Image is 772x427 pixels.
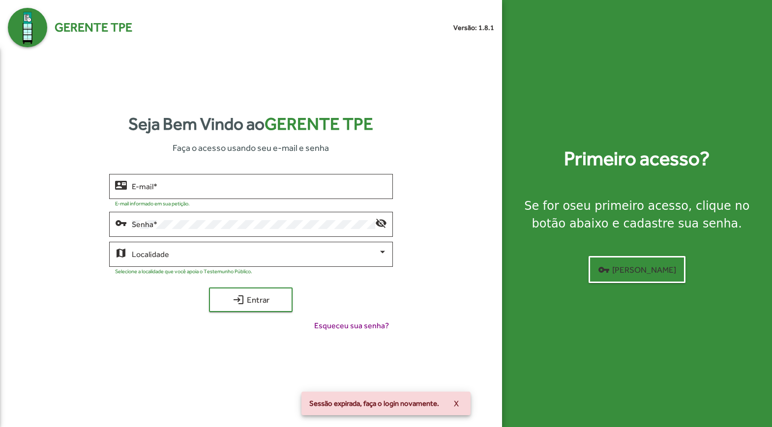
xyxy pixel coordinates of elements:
button: Entrar [209,287,293,312]
span: Faça o acesso usando seu e-mail e senha [173,141,329,154]
span: Esqueceu sua senha? [314,320,389,332]
mat-icon: map [115,247,127,258]
span: [PERSON_NAME] [598,261,676,279]
span: Sessão expirada, faça o login novamente. [309,399,439,408]
img: Logo Gerente [8,8,47,47]
span: X [454,395,459,412]
mat-icon: visibility_off [375,217,387,228]
span: Entrar [218,291,284,309]
small: Versão: 1.8.1 [453,23,494,33]
div: Se for o , clique no botão abaixo e cadastre sua senha. [514,197,761,232]
mat-icon: vpn_key [115,217,127,228]
mat-icon: login [233,294,244,306]
mat-icon: contact_mail [115,179,127,191]
span: Gerente TPE [55,18,132,37]
mat-icon: vpn_key [598,264,610,276]
strong: Seja Bem Vindo ao [128,111,373,137]
mat-hint: E-mail informado em sua petição. [115,200,190,206]
button: X [446,395,467,412]
span: Gerente TPE [265,114,373,134]
button: [PERSON_NAME] [589,256,685,283]
mat-hint: Selecione a localidade que você apoia o Testemunho Público. [115,268,252,274]
strong: seu primeiro acesso [570,199,688,213]
strong: Primeiro acesso? [564,144,710,173]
